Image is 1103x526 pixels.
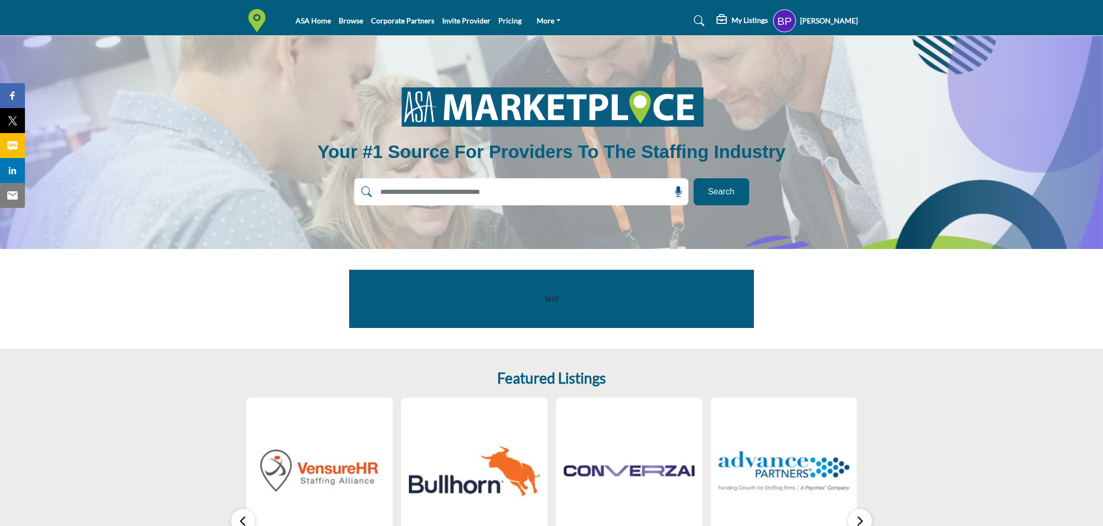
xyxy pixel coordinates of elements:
a: Corporate Partners [371,16,434,25]
button: Search [694,178,749,205]
a: ASA Home [296,16,331,25]
div: My Listings [716,15,768,27]
a: Browse [339,16,363,25]
img: Site Logo [245,9,274,32]
img: image [388,80,715,134]
a: More [529,14,568,28]
a: Search [684,12,711,29]
a: Invite Provider [442,16,490,25]
button: Show hide supplier dropdown [773,9,796,32]
a: Pricing [498,16,522,25]
span: Search [708,186,735,198]
p: test [373,293,730,305]
h5: My Listings [732,16,768,25]
h5: [PERSON_NAME] [800,16,858,26]
h2: Featured Listings [497,370,606,387]
h1: Your #1 Source for Providers to the Staffing Industry [317,140,786,164]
